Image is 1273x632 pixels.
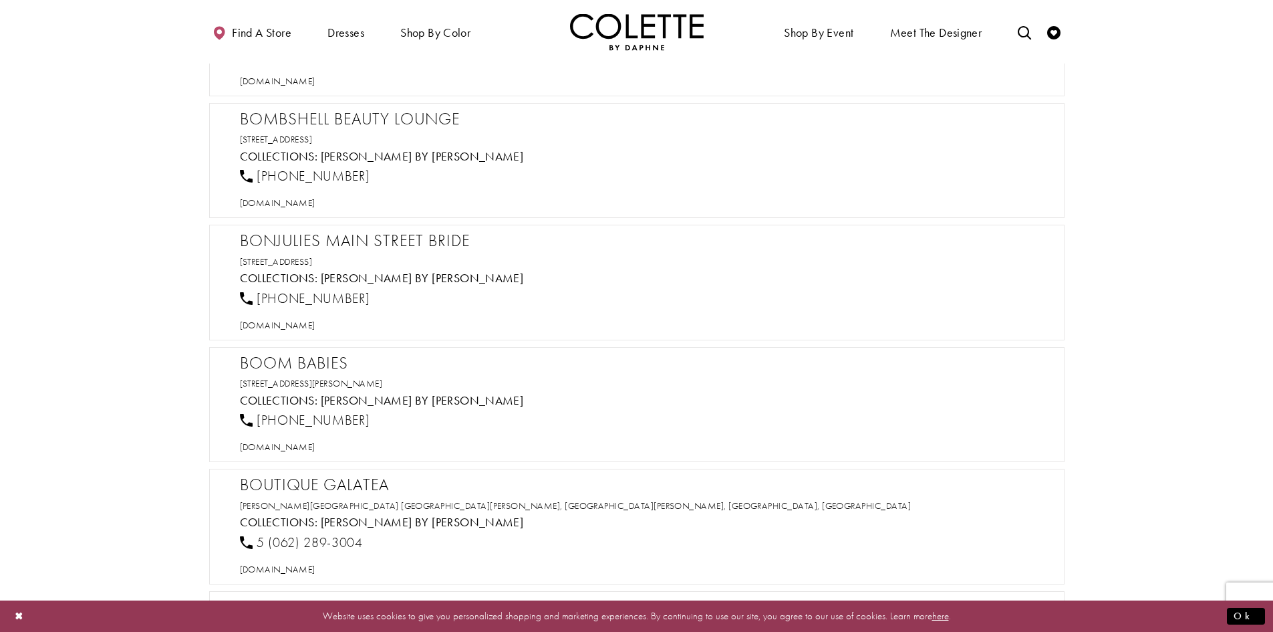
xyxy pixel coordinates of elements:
a: Opens in new tab [240,197,315,209]
a: Visit Colette by Daphne page - Opens in new tab [321,393,524,408]
a: Visit Colette by Daphne page - Opens in new tab [321,514,524,530]
a: [PHONE_NUMBER] [240,411,370,429]
span: Collections: [240,270,318,286]
span: [PHONE_NUMBER] [257,167,370,185]
a: Opens in new tab [240,377,383,389]
h2: Bonjulies Main Street Bride [240,231,1047,251]
span: [PHONE_NUMBER] [257,290,370,307]
span: Collections: [240,514,318,530]
span: Dresses [324,13,368,50]
span: Collections: [240,148,318,164]
span: [DOMAIN_NAME] [240,197,315,209]
h2: Boutique Galatea [240,475,1047,495]
span: Meet the designer [890,26,982,39]
h2: Braut Oase [240,597,1047,617]
span: [PHONE_NUMBER] [257,411,370,429]
span: [DOMAIN_NAME] [240,319,315,331]
a: [PHONE_NUMBER] [240,290,370,307]
span: Shop by color [400,26,470,39]
a: Visit Colette by Daphne page - Opens in new tab [321,270,524,286]
a: Meet the designer [887,13,986,50]
span: Find a store [232,26,291,39]
span: Collections: [240,393,318,408]
a: here [932,609,949,623]
p: Website uses cookies to give you personalized shopping and marketing experiences. By continuing t... [96,607,1177,625]
a: Check Wishlist [1044,13,1064,50]
a: Opens in new tab [240,75,315,87]
h2: Bombshell Beauty Lounge [240,109,1047,129]
a: Opens in new tab [240,133,313,145]
a: 5 (062) 289-3004 [240,534,363,551]
span: [DOMAIN_NAME] [240,441,315,453]
img: Colette by Daphne [570,13,704,50]
a: Find a store [209,13,295,50]
a: Toggle search [1014,13,1034,50]
button: Close Dialog [8,605,31,628]
button: Submit Dialog [1227,608,1265,625]
a: Visit Home Page [570,13,704,50]
a: [PHONE_NUMBER] [240,167,370,185]
a: Opens in new tab [240,319,315,331]
a: Opens in new tab [240,563,315,575]
h2: Boom Babies [240,353,1047,373]
span: [DOMAIN_NAME] [240,75,315,87]
span: Dresses [327,26,364,39]
a: Opens in new tab [240,255,313,268]
a: Visit Colette by Daphne page - Opens in new tab [321,148,524,164]
span: Shop By Event [781,13,857,50]
span: Shop by color [397,13,474,50]
span: Shop By Event [784,26,853,39]
span: [DOMAIN_NAME] [240,563,315,575]
a: Opens in new tab [240,500,911,512]
span: 5 (062) 289-3004 [257,534,363,551]
a: Opens in new tab [240,441,315,453]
